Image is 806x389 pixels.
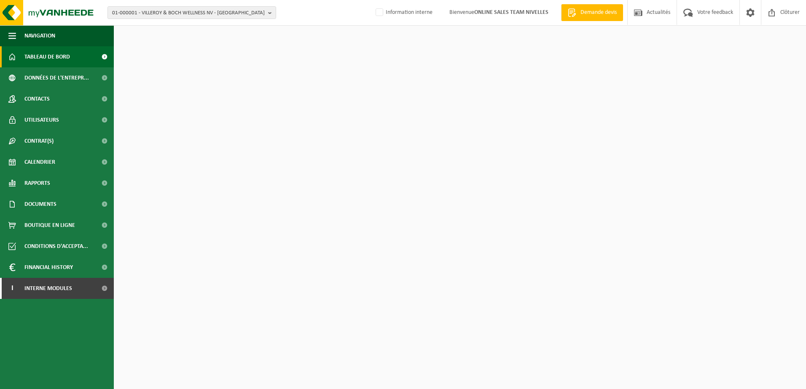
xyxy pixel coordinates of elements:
[24,109,59,131] span: Utilisateurs
[24,194,56,215] span: Documents
[8,278,16,299] span: I
[24,215,75,236] span: Boutique en ligne
[24,88,50,109] span: Contacts
[24,278,72,299] span: Interne modules
[24,131,54,152] span: Contrat(s)
[24,152,55,173] span: Calendrier
[24,25,55,46] span: Navigation
[474,9,548,16] strong: ONLINE SALES TEAM NIVELLES
[578,8,619,17] span: Demande devis
[112,7,265,19] span: 01-000001 - VILLEROY & BOCH WELLNESS NV - [GEOGRAPHIC_DATA]
[24,46,70,67] span: Tableau de bord
[107,6,276,19] button: 01-000001 - VILLEROY & BOCH WELLNESS NV - [GEOGRAPHIC_DATA]
[374,6,433,19] label: Information interne
[24,173,50,194] span: Rapports
[24,67,89,88] span: Données de l'entrepr...
[24,236,88,257] span: Conditions d'accepta...
[24,257,73,278] span: Financial History
[561,4,623,21] a: Demande devis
